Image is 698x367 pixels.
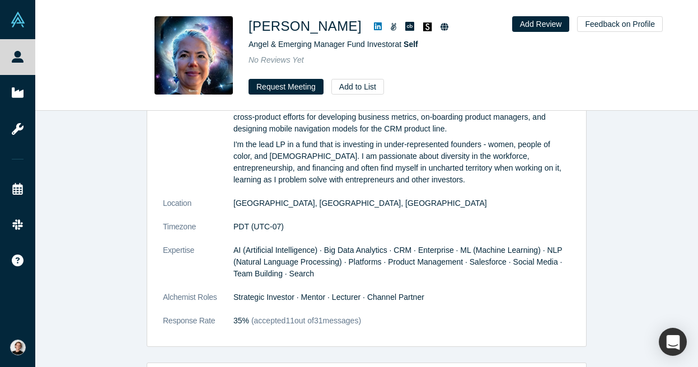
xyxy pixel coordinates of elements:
[233,139,570,186] p: I'm the lead LP in a fund that is investing in under-represented founders - women, people of colo...
[249,316,361,325] span: (accepted 11 out of 31 messages)
[331,79,384,95] button: Add to List
[233,197,570,209] dd: [GEOGRAPHIC_DATA], [GEOGRAPHIC_DATA], [GEOGRAPHIC_DATA]
[163,291,233,315] dt: Alchemist Roles
[249,16,362,36] h1: [PERSON_NAME]
[577,16,663,32] button: Feedback on Profile
[233,221,570,233] dd: PDT (UTC-07)
[404,40,418,49] a: Self
[10,340,26,355] img: Turo Pekari's Account
[233,291,570,303] dd: Strategic Investor · Mentor · Lecturer · Channel Partner
[163,197,233,221] dt: Location
[163,244,233,291] dt: Expertise
[154,16,233,95] img: Susan Kimberlin's Profile Image
[163,221,233,244] dt: Timezone
[249,55,304,64] span: No Reviews Yet
[163,315,233,338] dt: Response Rate
[249,40,418,49] span: Angel & Emerging Manager Fund Investor at
[233,246,563,278] span: AI (Artificial Intelligence) · Big Data Analytics · CRM · Enterprise · ML (Machine Learning) · NL...
[233,316,249,325] span: 35%
[10,12,26,27] img: Alchemist Vault Logo
[249,79,324,95] button: Request Meeting
[512,16,570,32] button: Add Review
[163,37,233,197] dt: Summary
